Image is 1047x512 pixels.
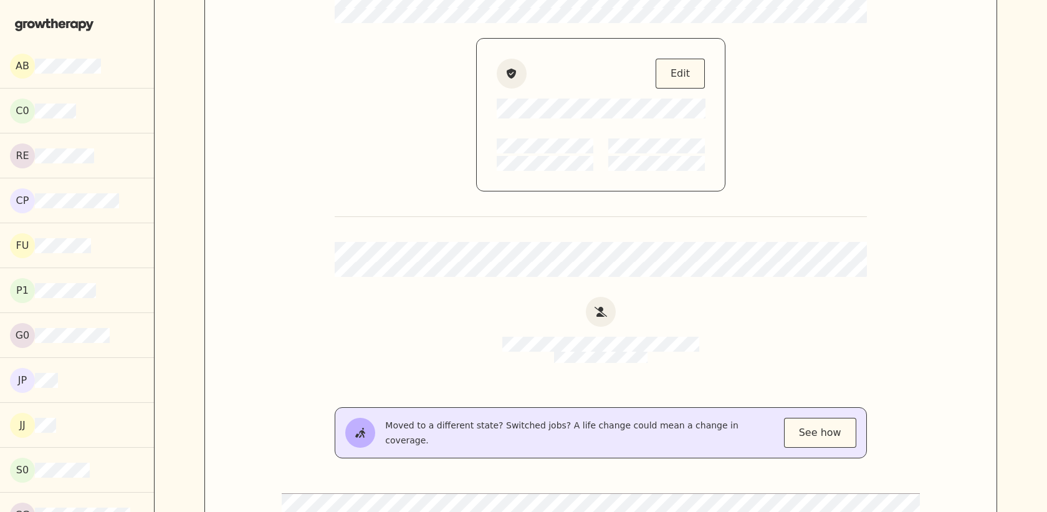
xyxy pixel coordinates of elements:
[10,368,35,393] div: JP
[10,99,35,123] div: C0
[10,143,35,168] div: RE
[784,418,856,448] div: See how
[10,233,35,258] div: FU
[10,188,35,213] div: CP
[10,54,35,79] div: AB
[15,19,94,31] img: Grow Therapy
[10,278,35,303] div: P1
[656,59,705,89] button: Edit
[385,420,738,445] span: Moved to a different state? Switched jobs? A life change could mean a change in coverage.
[10,413,35,438] div: JJ
[10,458,35,483] div: s0
[784,427,856,438] a: See how
[10,323,35,348] div: G0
